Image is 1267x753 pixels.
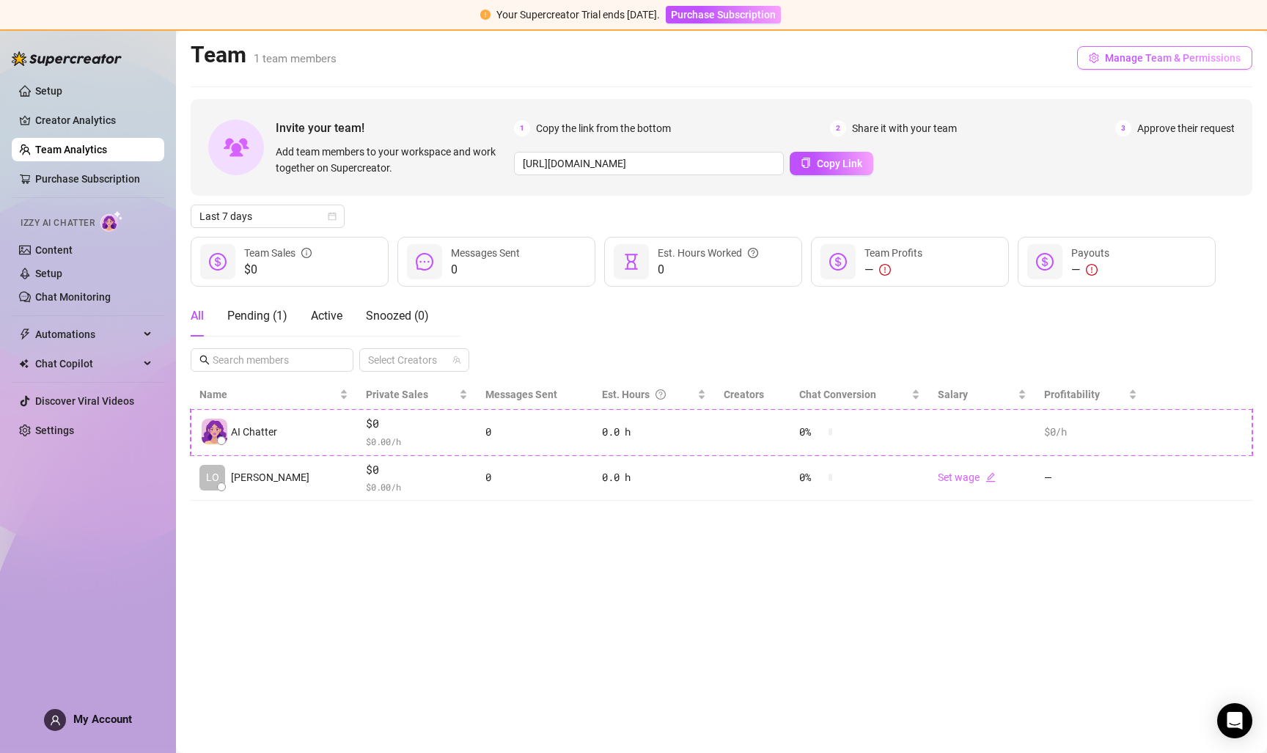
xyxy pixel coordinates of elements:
[35,173,140,185] a: Purchase Subscription
[671,9,776,21] span: Purchase Subscription
[366,309,429,323] span: Snoozed ( 0 )
[452,356,461,364] span: team
[938,389,968,400] span: Salary
[12,51,122,66] img: logo-BBDzfeDw.svg
[35,323,139,346] span: Automations
[451,247,520,259] span: Messages Sent
[1044,424,1137,440] div: $0 /h
[100,210,123,232] img: AI Chatter
[602,424,706,440] div: 0.0 h
[985,472,996,482] span: edit
[231,424,277,440] span: AI Chatter
[366,389,428,400] span: Private Sales
[301,245,312,261] span: info-circle
[655,386,666,403] span: question-circle
[799,389,876,400] span: Chat Conversion
[801,158,811,168] span: copy
[1071,261,1109,279] div: —
[496,9,660,21] span: Your Supercreator Trial ends [DATE].
[1137,120,1235,136] span: Approve their request
[213,352,333,368] input: Search members
[366,415,468,433] span: $0
[191,381,357,409] th: Name
[715,381,790,409] th: Creators
[602,386,694,403] div: Est. Hours
[35,291,111,303] a: Chat Monitoring
[485,389,557,400] span: Messages Sent
[366,480,468,494] span: $ 0.00 /h
[202,419,227,444] img: izzy-ai-chatter-avatar-DDCN_rTZ.svg
[790,152,873,175] button: Copy Link
[1115,120,1131,136] span: 3
[1086,264,1098,276] span: exclamation-circle
[1077,46,1252,70] button: Manage Team & Permissions
[1044,389,1100,400] span: Profitability
[244,261,312,279] span: $0
[416,253,433,271] span: message
[658,261,758,279] span: 0
[35,144,107,155] a: Team Analytics
[231,469,309,485] span: [PERSON_NAME]
[938,471,996,483] a: Set wageedit
[254,52,337,65] span: 1 team members
[191,307,204,325] div: All
[35,85,62,97] a: Setup
[666,6,781,23] button: Purchase Subscription
[21,216,95,230] span: Izzy AI Chatter
[276,144,508,176] span: Add team members to your workspace and work together on Supercreator.
[366,461,468,479] span: $0
[829,253,847,271] span: dollar-circle
[852,120,957,136] span: Share it with your team
[191,41,337,69] h2: Team
[276,119,514,137] span: Invite your team!
[19,359,29,369] img: Chat Copilot
[879,264,891,276] span: exclamation-circle
[830,120,846,136] span: 2
[19,328,31,340] span: thunderbolt
[658,245,758,261] div: Est. Hours Worked
[209,253,227,271] span: dollar-circle
[244,245,312,261] div: Team Sales
[50,715,61,726] span: user
[514,120,530,136] span: 1
[1089,53,1099,63] span: setting
[799,469,823,485] span: 0 %
[199,386,337,403] span: Name
[311,309,342,323] span: Active
[817,158,862,169] span: Copy Link
[864,247,922,259] span: Team Profits
[623,253,640,271] span: hourglass
[328,212,337,221] span: calendar
[536,120,671,136] span: Copy the link from the bottom
[366,434,468,449] span: $ 0.00 /h
[206,469,219,485] span: LO
[1105,52,1241,64] span: Manage Team & Permissions
[35,395,134,407] a: Discover Viral Videos
[748,245,758,261] span: question-circle
[73,713,132,726] span: My Account
[199,205,336,227] span: Last 7 days
[35,244,73,256] a: Content
[35,109,153,132] a: Creator Analytics
[485,424,584,440] div: 0
[666,9,781,21] a: Purchase Subscription
[799,424,823,440] span: 0 %
[480,10,491,20] span: exclamation-circle
[199,355,210,365] span: search
[35,268,62,279] a: Setup
[864,261,922,279] div: —
[602,469,706,485] div: 0.0 h
[35,352,139,375] span: Chat Copilot
[35,425,74,436] a: Settings
[1036,253,1054,271] span: dollar-circle
[227,307,287,325] div: Pending ( 1 )
[451,261,520,279] span: 0
[1217,703,1252,738] div: Open Intercom Messenger
[1035,455,1146,502] td: —
[485,469,584,485] div: 0
[1071,247,1109,259] span: Payouts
